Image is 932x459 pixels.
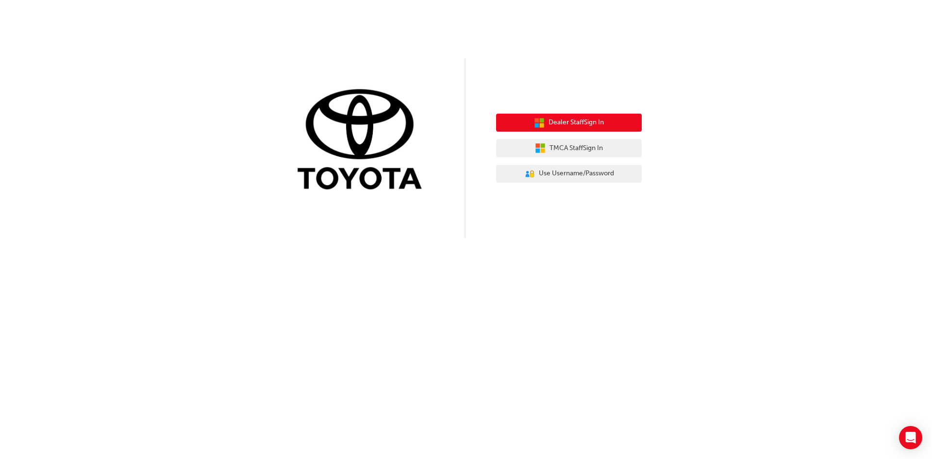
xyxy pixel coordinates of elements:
img: Trak [290,87,436,194]
span: TMCA Staff Sign In [549,143,603,154]
span: Dealer Staff Sign In [549,117,604,128]
button: Use Username/Password [496,165,642,183]
div: Open Intercom Messenger [899,426,922,449]
span: Use Username/Password [539,168,614,179]
button: Dealer StaffSign In [496,114,642,132]
button: TMCA StaffSign In [496,139,642,157]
